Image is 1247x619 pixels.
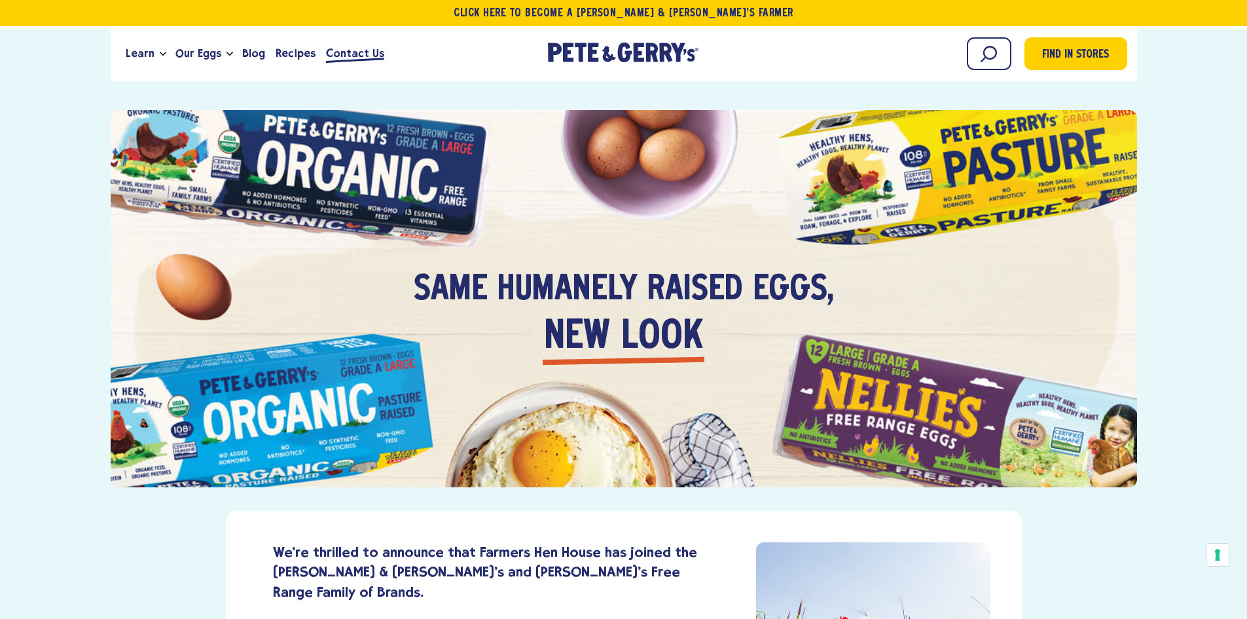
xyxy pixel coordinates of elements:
[321,36,389,71] a: Contact Us
[120,36,160,71] a: Learn
[326,45,384,62] span: Contact Us
[242,45,265,62] span: Blog
[270,36,321,71] a: Recipes
[160,52,166,56] button: Open the dropdown menu for Learn
[1206,544,1229,566] button: Your consent preferences for tracking technologies
[237,36,270,71] a: Blog
[967,37,1011,70] input: Search
[170,36,226,71] a: Our Eggs
[276,45,316,62] span: Recipes
[226,52,233,56] button: Open the dropdown menu for Our Eggs
[1024,37,1127,70] a: Find in Stores
[175,45,221,62] span: Our Eggs
[414,224,834,312] h3: Same humanely raised eggs,
[126,45,154,62] span: Learn
[1042,47,1109,64] span: Find in Stores
[544,312,703,363] em: new look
